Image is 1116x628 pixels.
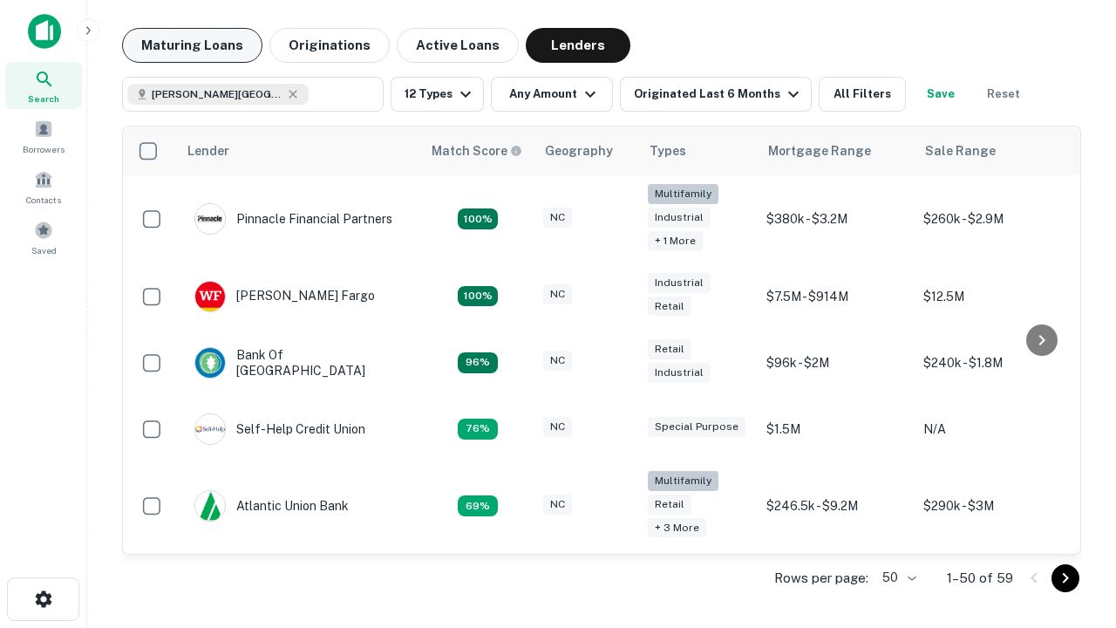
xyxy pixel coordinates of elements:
div: Types [650,140,686,161]
div: NC [543,417,572,437]
td: $7.5M - $914M [758,263,915,330]
button: Go to next page [1051,564,1079,592]
img: picture [195,491,225,521]
div: Bank Of [GEOGRAPHIC_DATA] [194,347,404,379]
div: Multifamily [648,471,718,491]
th: Mortgage Range [758,126,915,175]
div: 50 [875,565,919,590]
th: Capitalize uses an advanced AI algorithm to match your search with the best lender. The match sco... [421,126,534,175]
div: Lender [187,140,229,161]
div: Industrial [648,208,711,228]
img: capitalize-icon.png [28,14,61,49]
div: Multifamily [648,184,718,204]
a: Search [5,62,82,109]
div: Industrial [648,363,711,383]
div: + 1 more [648,231,703,251]
button: Originated Last 6 Months [620,77,812,112]
img: picture [195,348,225,378]
span: Search [28,92,59,106]
img: picture [195,414,225,444]
div: NC [543,495,572,515]
a: Contacts [5,163,82,210]
div: Mortgage Range [768,140,871,161]
button: Active Loans [397,28,519,63]
div: Pinnacle Financial Partners [194,203,392,235]
button: Any Amount [491,77,613,112]
span: Contacts [26,193,61,207]
th: Lender [177,126,421,175]
a: Saved [5,214,82,261]
button: Maturing Loans [122,28,262,63]
div: [PERSON_NAME] Fargo [194,281,375,312]
div: Retail [648,297,691,317]
span: Borrowers [23,142,65,156]
p: 1–50 of 59 [947,568,1013,589]
p: Rows per page: [774,568,868,589]
td: $260k - $2.9M [915,175,1072,263]
span: Saved [31,243,57,257]
div: + 3 more [648,518,706,538]
div: Industrial [648,273,711,293]
button: Reset [976,77,1031,112]
div: Atlantic Union Bank [194,490,349,522]
div: Capitalize uses an advanced AI algorithm to match your search with the best lender. The match sco... [432,141,522,160]
div: Retail [648,339,691,359]
div: NC [543,351,572,371]
div: NC [543,208,572,228]
button: Originations [269,28,390,63]
div: Matching Properties: 11, hasApolloMatch: undefined [458,419,498,440]
td: $12.5M [915,263,1072,330]
td: $246.5k - $9.2M [758,462,915,550]
td: $290k - $3M [915,462,1072,550]
div: Originated Last 6 Months [634,84,804,105]
td: $380k - $3.2M [758,175,915,263]
div: Special Purpose [648,417,745,437]
div: Matching Properties: 26, hasApolloMatch: undefined [458,208,498,229]
a: Borrowers [5,113,82,160]
td: $1.5M [758,396,915,462]
div: Retail [648,495,691,515]
button: Save your search to get updates of matches that match your search criteria. [913,77,969,112]
div: Matching Properties: 14, hasApolloMatch: undefined [458,352,498,373]
div: Matching Properties: 15, hasApolloMatch: undefined [458,286,498,307]
div: Sale Range [925,140,996,161]
td: N/A [915,396,1072,462]
div: Geography [545,140,613,161]
th: Types [639,126,758,175]
button: Lenders [526,28,630,63]
span: [PERSON_NAME][GEOGRAPHIC_DATA], [GEOGRAPHIC_DATA] [152,86,282,102]
div: Self-help Credit Union [194,413,365,445]
td: $240k - $1.8M [915,330,1072,396]
th: Sale Range [915,126,1072,175]
div: NC [543,284,572,304]
h6: Match Score [432,141,519,160]
th: Geography [534,126,639,175]
button: All Filters [819,77,906,112]
iframe: Chat Widget [1029,433,1116,516]
div: Matching Properties: 10, hasApolloMatch: undefined [458,495,498,516]
button: 12 Types [391,77,484,112]
img: picture [195,204,225,234]
td: $96k - $2M [758,330,915,396]
img: picture [195,282,225,311]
